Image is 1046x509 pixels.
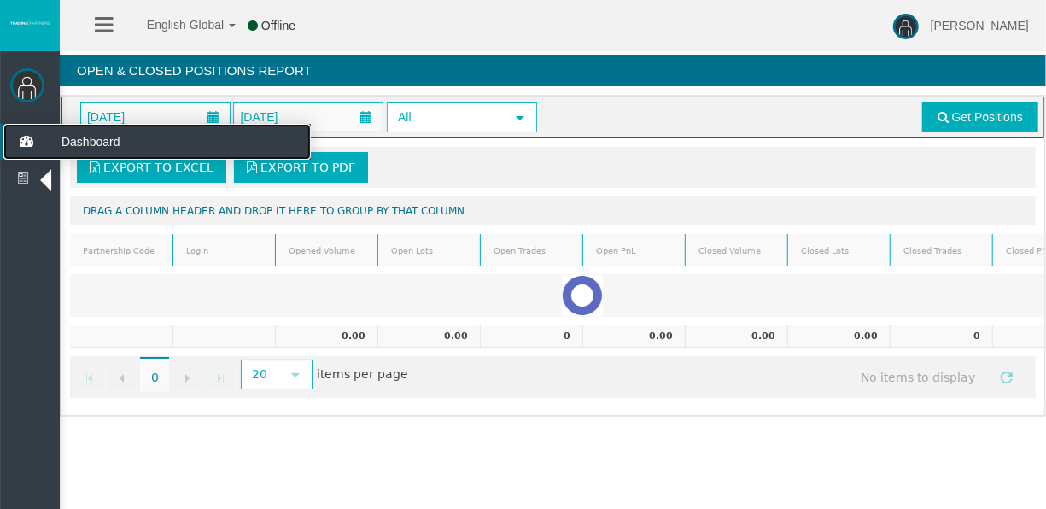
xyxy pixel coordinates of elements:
a: Dashboard [3,124,311,160]
span: 0 [140,357,169,393]
a: Closed Volume [688,239,786,262]
td: 0 [480,325,582,348]
td: 0.00 [377,325,480,348]
a: Opened Volume [278,239,376,262]
td: 0 [890,325,992,348]
img: user-image [893,14,919,39]
div: Drag a column header and drop it here to group by that column [70,196,1036,225]
a: Open Trades [483,239,581,262]
a: Refresh [992,361,1021,390]
td: 0.00 [685,325,787,348]
a: Closed Lots [791,239,888,262]
span: Offline [261,19,295,32]
a: Partnership Code [73,239,171,262]
a: Go to the previous page [107,361,137,392]
a: Export to PDF [234,152,368,183]
img: logo.svg [9,20,51,26]
h4: Open & Closed Positions Report [60,55,1046,86]
span: Get Positions [952,110,1023,124]
span: select [513,111,527,125]
span: Go to the next page [180,372,194,385]
a: Open PnL [586,239,683,262]
a: Closed Trades [893,239,990,262]
span: All [389,104,505,131]
td: 0.00 [787,325,890,348]
td: 0.00 [582,325,685,348]
a: Go to the first page [74,361,105,392]
a: Export to Excel [77,152,226,183]
span: 20 [243,361,279,388]
td: 0.00 [275,325,377,348]
span: Go to the previous page [115,372,129,385]
span: items per page [237,361,408,389]
span: English Global [125,18,224,32]
span: Go to the first page [83,372,96,385]
span: Dashboard [49,124,216,160]
a: Open Lots [381,239,478,262]
span: Refresh [1000,371,1014,384]
span: Go to the last page [213,372,227,385]
a: Go to the last page [205,361,236,392]
span: Export to PDF [260,161,355,174]
span: select [289,368,302,382]
span: No items to display [845,361,991,393]
a: Go to the next page [172,361,202,392]
span: [PERSON_NAME] [931,19,1029,32]
span: [DATE] [82,105,130,129]
a: Login [176,239,273,262]
span: [DATE] [235,105,283,129]
span: Export to Excel [103,161,213,174]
